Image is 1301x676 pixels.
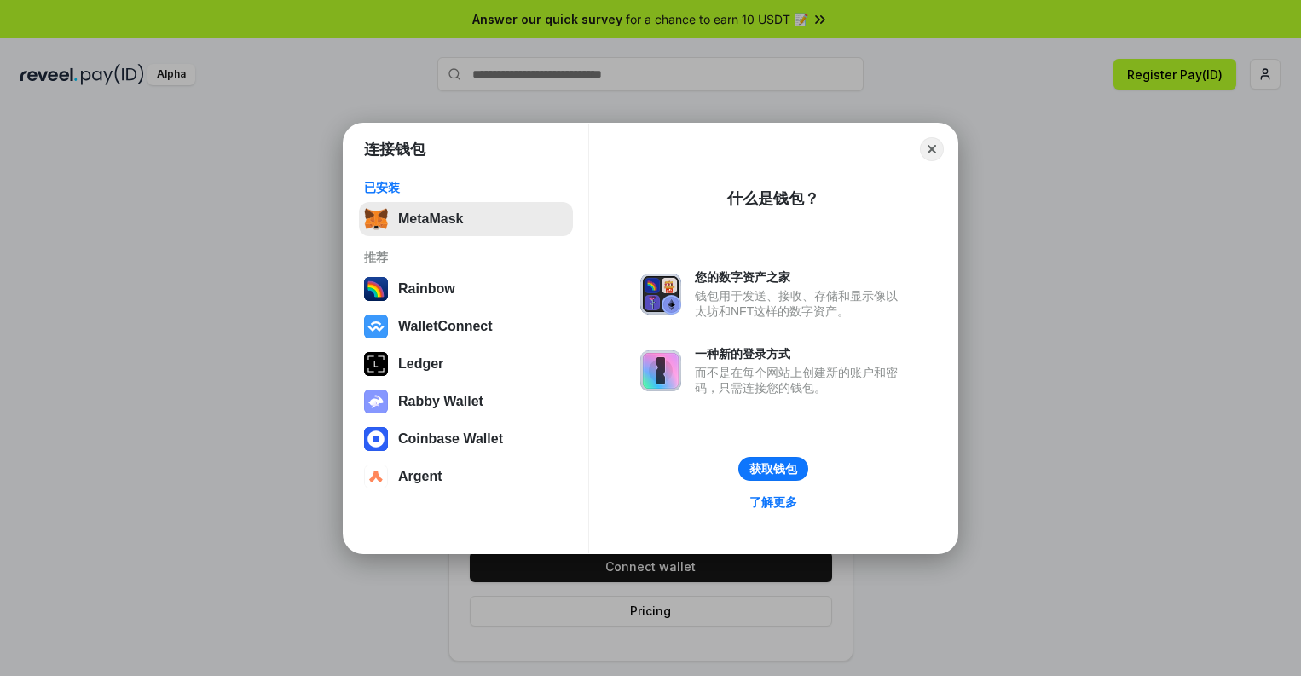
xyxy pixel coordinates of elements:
div: Rainbow [398,281,455,297]
div: Argent [398,469,442,484]
button: Rabby Wallet [359,384,573,419]
div: 获取钱包 [749,461,797,477]
img: svg+xml,%3Csvg%20xmlns%3D%22http%3A%2F%2Fwww.w3.org%2F2000%2Fsvg%22%20fill%3D%22none%22%20viewBox... [640,274,681,315]
img: svg+xml,%3Csvg%20xmlns%3D%22http%3A%2F%2Fwww.w3.org%2F2000%2Fsvg%22%20fill%3D%22none%22%20viewBox... [640,350,681,391]
button: MetaMask [359,202,573,236]
button: Argent [359,459,573,494]
div: MetaMask [398,211,463,227]
button: 获取钱包 [738,457,808,481]
img: svg+xml,%3Csvg%20xmlns%3D%22http%3A%2F%2Fwww.w3.org%2F2000%2Fsvg%22%20width%3D%2228%22%20height%3... [364,352,388,376]
img: svg+xml,%3Csvg%20width%3D%22120%22%20height%3D%22120%22%20viewBox%3D%220%200%20120%20120%22%20fil... [364,277,388,301]
button: Ledger [359,347,573,381]
h1: 连接钱包 [364,139,425,159]
div: 一种新的登录方式 [695,346,906,361]
div: 已安装 [364,180,568,195]
img: svg+xml,%3Csvg%20width%3D%2228%22%20height%3D%2228%22%20viewBox%3D%220%200%2028%2028%22%20fill%3D... [364,427,388,451]
div: 您的数字资产之家 [695,269,906,285]
div: 推荐 [364,250,568,265]
div: 什么是钱包？ [727,188,819,209]
button: Rainbow [359,272,573,306]
div: 钱包用于发送、接收、存储和显示像以太坊和NFT这样的数字资产。 [695,288,906,319]
img: svg+xml,%3Csvg%20xmlns%3D%22http%3A%2F%2Fwww.w3.org%2F2000%2Fsvg%22%20fill%3D%22none%22%20viewBox... [364,390,388,413]
img: svg+xml,%3Csvg%20width%3D%2228%22%20height%3D%2228%22%20viewBox%3D%220%200%2028%2028%22%20fill%3D... [364,315,388,338]
a: 了解更多 [739,491,807,513]
button: Close [920,137,944,161]
div: Ledger [398,356,443,372]
img: svg+xml,%3Csvg%20width%3D%2228%22%20height%3D%2228%22%20viewBox%3D%220%200%2028%2028%22%20fill%3D... [364,465,388,488]
div: 了解更多 [749,494,797,510]
img: svg+xml,%3Csvg%20fill%3D%22none%22%20height%3D%2233%22%20viewBox%3D%220%200%2035%2033%22%20width%... [364,207,388,231]
div: Rabby Wallet [398,394,483,409]
button: Coinbase Wallet [359,422,573,456]
button: WalletConnect [359,309,573,344]
div: Coinbase Wallet [398,431,503,447]
div: WalletConnect [398,319,493,334]
div: 而不是在每个网站上创建新的账户和密码，只需连接您的钱包。 [695,365,906,396]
